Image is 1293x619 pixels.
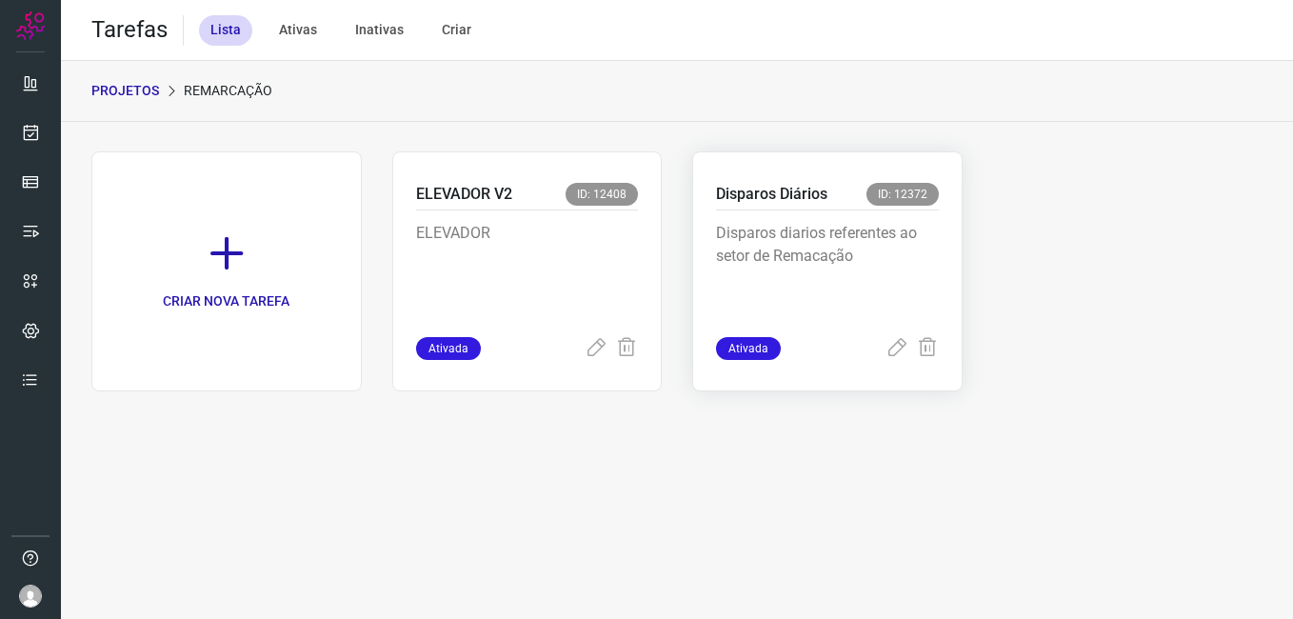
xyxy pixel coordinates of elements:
[716,183,827,206] p: Disparos Diários
[716,222,939,317] p: Disparos diarios referentes ao setor de Remacação
[19,585,42,608] img: avatar-user-boy.jpg
[416,337,481,360] span: Ativada
[91,81,159,101] p: PROJETOS
[268,15,328,46] div: Ativas
[91,16,168,44] h2: Tarefas
[184,81,272,101] p: Remarcação
[416,222,639,317] p: ELEVADOR
[716,337,781,360] span: Ativada
[566,183,638,206] span: ID: 12408
[91,151,362,391] a: CRIAR NOVA TAREFA
[344,15,415,46] div: Inativas
[163,291,289,311] p: CRIAR NOVA TAREFA
[16,11,45,40] img: Logo
[866,183,939,206] span: ID: 12372
[430,15,483,46] div: Criar
[199,15,252,46] div: Lista
[416,183,512,206] p: ELEVADOR V2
